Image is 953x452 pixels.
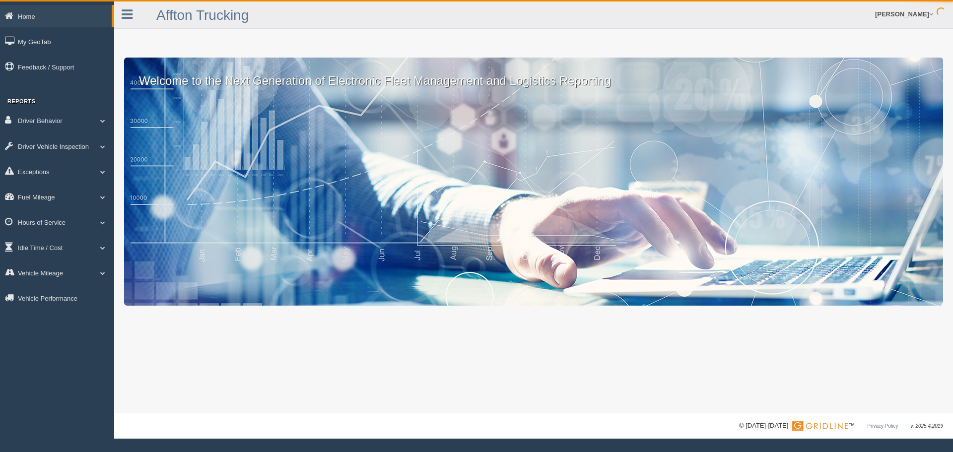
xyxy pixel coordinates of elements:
[156,7,249,23] a: Affton Trucking
[867,423,898,429] a: Privacy Policy
[739,421,943,431] div: © [DATE]-[DATE] - ™
[911,423,943,429] span: v. 2025.4.2019
[124,58,943,89] p: Welcome to the Next Generation of Electronic Fleet Management and Logistics Reporting
[792,421,848,431] img: Gridline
